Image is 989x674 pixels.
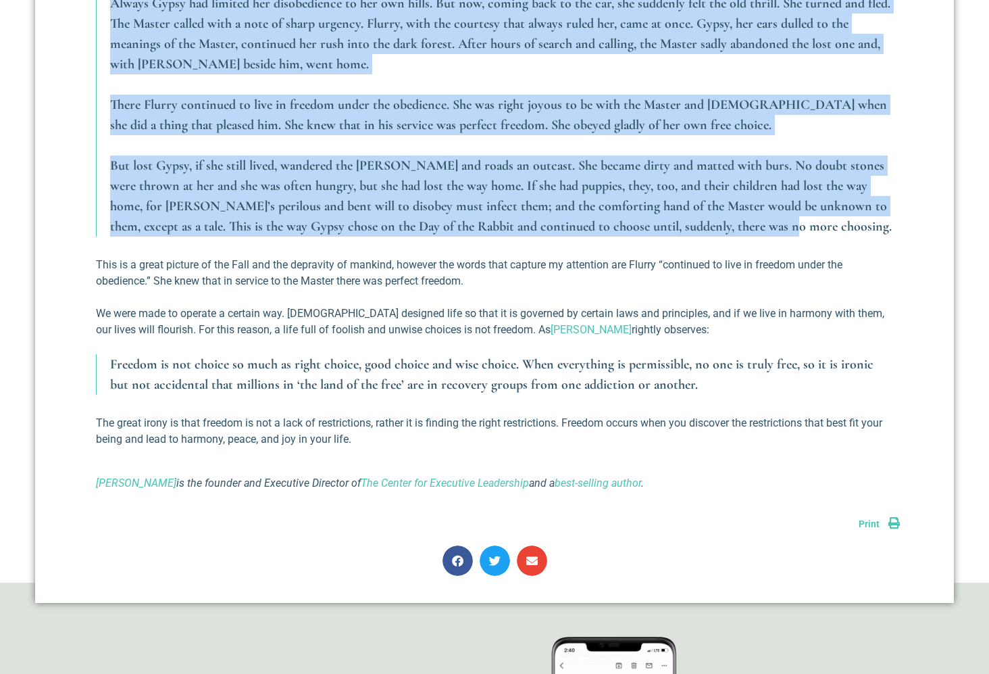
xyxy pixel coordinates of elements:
em: Freedom is not choice so much as right choice, good choice and wise choice. When everything is pe... [110,356,873,393]
a: [PERSON_NAME] [96,477,176,489]
div: Share on email [517,546,547,576]
a: [PERSON_NAME] [551,323,632,336]
p: The great irony is that freedom is not a lack of restrictions, rather it is finding the right res... [96,415,893,448]
p: This is a great picture of the Fall and the depravity of mankind, however the words that capture ... [96,257,893,289]
i: is the founder and Executive Director of and a . [96,477,644,489]
span: Print [859,519,880,529]
a: best-selling author [555,477,641,489]
em: There Flurry continued to live in freedom under the obedience. She was right joyous to be with th... [110,97,887,133]
p: We were made to operate a certain way. [DEMOGRAPHIC_DATA] designed life so that it is governed by... [96,306,893,338]
div: Share on twitter [480,546,510,576]
div: Share on facebook [442,546,473,576]
a: Print [859,519,900,529]
a: The Center for Executive Leadership [361,477,529,489]
em: But lost Gypsy, if she still lived, wandered the [PERSON_NAME] and roads an outcast. She became d... [110,158,892,235]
